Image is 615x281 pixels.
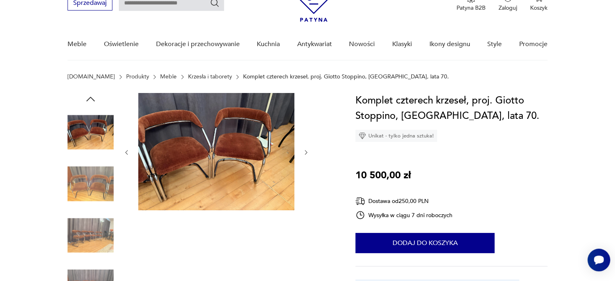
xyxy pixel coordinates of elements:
[519,29,547,60] a: Promocje
[243,74,449,80] p: Komplet czterech krzeseł, proj. Giotto Stoppino, [GEOGRAPHIC_DATA], lata 70.
[355,93,547,124] h1: Komplet czterech krzeseł, proj. Giotto Stoppino, [GEOGRAPHIC_DATA], lata 70.
[456,4,486,12] p: Patyna B2B
[355,168,411,183] p: 10 500,00 zł
[104,29,139,60] a: Oświetlenie
[355,196,365,206] img: Ikona dostawy
[68,212,114,258] img: Zdjęcie produktu Komplet czterech krzeseł, proj. Giotto Stoppino, Włochy, lata 70.
[588,249,610,271] iframe: Smartsupp widget button
[530,4,547,12] p: Koszyk
[156,29,239,60] a: Dekoracje i przechowywanie
[68,1,112,6] a: Sprzedawaj
[359,132,366,139] img: Ikona diamentu
[355,210,452,220] div: Wysyłka w ciągu 7 dni roboczych
[499,4,517,12] p: Zaloguj
[349,29,375,60] a: Nowości
[392,29,412,60] a: Klasyki
[68,29,87,60] a: Meble
[355,233,495,253] button: Dodaj do koszyka
[355,196,452,206] div: Dostawa od 250,00 PLN
[68,161,114,207] img: Zdjęcie produktu Komplet czterech krzeseł, proj. Giotto Stoppino, Włochy, lata 70.
[429,29,470,60] a: Ikony designu
[355,130,437,142] div: Unikat - tylko jedna sztuka!
[297,29,332,60] a: Antykwariat
[188,74,232,80] a: Krzesła i taborety
[257,29,280,60] a: Kuchnia
[160,74,177,80] a: Meble
[487,29,502,60] a: Style
[126,74,149,80] a: Produkty
[68,109,114,155] img: Zdjęcie produktu Komplet czterech krzeseł, proj. Giotto Stoppino, Włochy, lata 70.
[68,74,115,80] a: [DOMAIN_NAME]
[138,93,294,210] img: Zdjęcie produktu Komplet czterech krzeseł, proj. Giotto Stoppino, Włochy, lata 70.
